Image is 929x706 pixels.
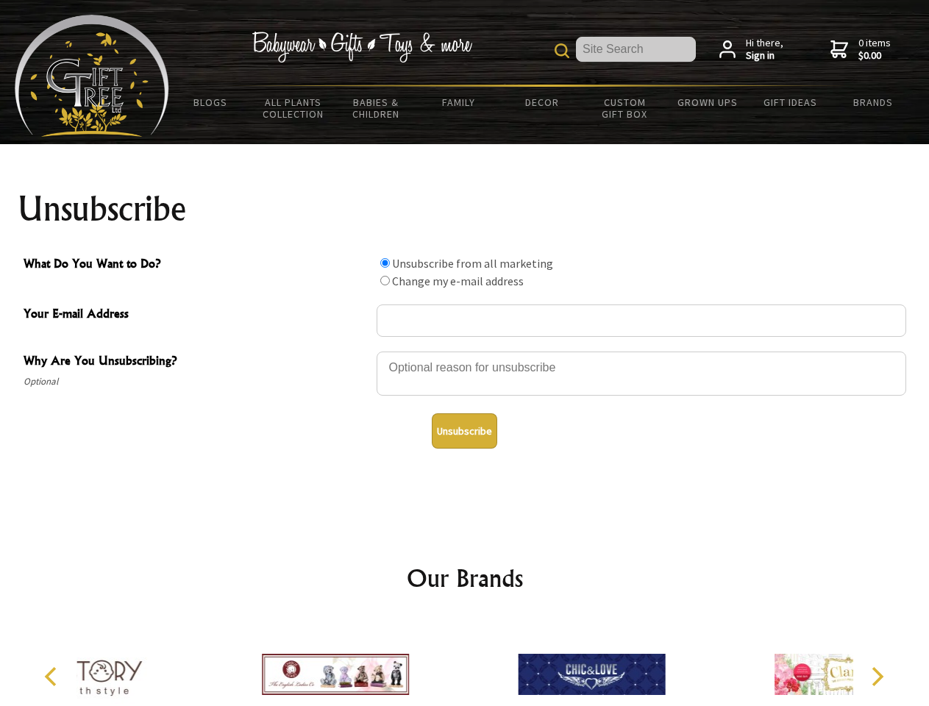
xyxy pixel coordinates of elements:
h1: Unsubscribe [18,191,912,227]
a: Family [418,87,501,118]
input: Site Search [576,37,696,62]
strong: Sign in [746,49,783,63]
a: Babies & Children [335,87,418,129]
a: BLOGS [169,87,252,118]
a: Hi there,Sign in [719,37,783,63]
a: Gift Ideas [749,87,832,118]
span: Hi there, [746,37,783,63]
input: What Do You Want to Do? [380,276,390,285]
span: What Do You Want to Do? [24,254,369,276]
strong: $0.00 [858,49,891,63]
img: Babywear - Gifts - Toys & more [252,32,472,63]
h2: Our Brands [29,560,900,596]
label: Unsubscribe from all marketing [392,256,553,271]
button: Next [861,660,893,693]
a: Custom Gift Box [583,87,666,129]
img: product search [555,43,569,58]
a: All Plants Collection [252,87,335,129]
a: Grown Ups [666,87,749,118]
button: Previous [37,660,69,693]
span: Your E-mail Address [24,304,369,326]
input: What Do You Want to Do? [380,258,390,268]
input: Your E-mail Address [377,304,906,337]
textarea: Why Are You Unsubscribing? [377,352,906,396]
a: Brands [832,87,915,118]
img: Babyware - Gifts - Toys and more... [15,15,169,137]
button: Unsubscribe [432,413,497,449]
a: 0 items$0.00 [830,37,891,63]
label: Change my e-mail address [392,274,524,288]
span: 0 items [858,36,891,63]
span: Optional [24,373,369,391]
span: Why Are You Unsubscribing? [24,352,369,373]
a: Decor [500,87,583,118]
